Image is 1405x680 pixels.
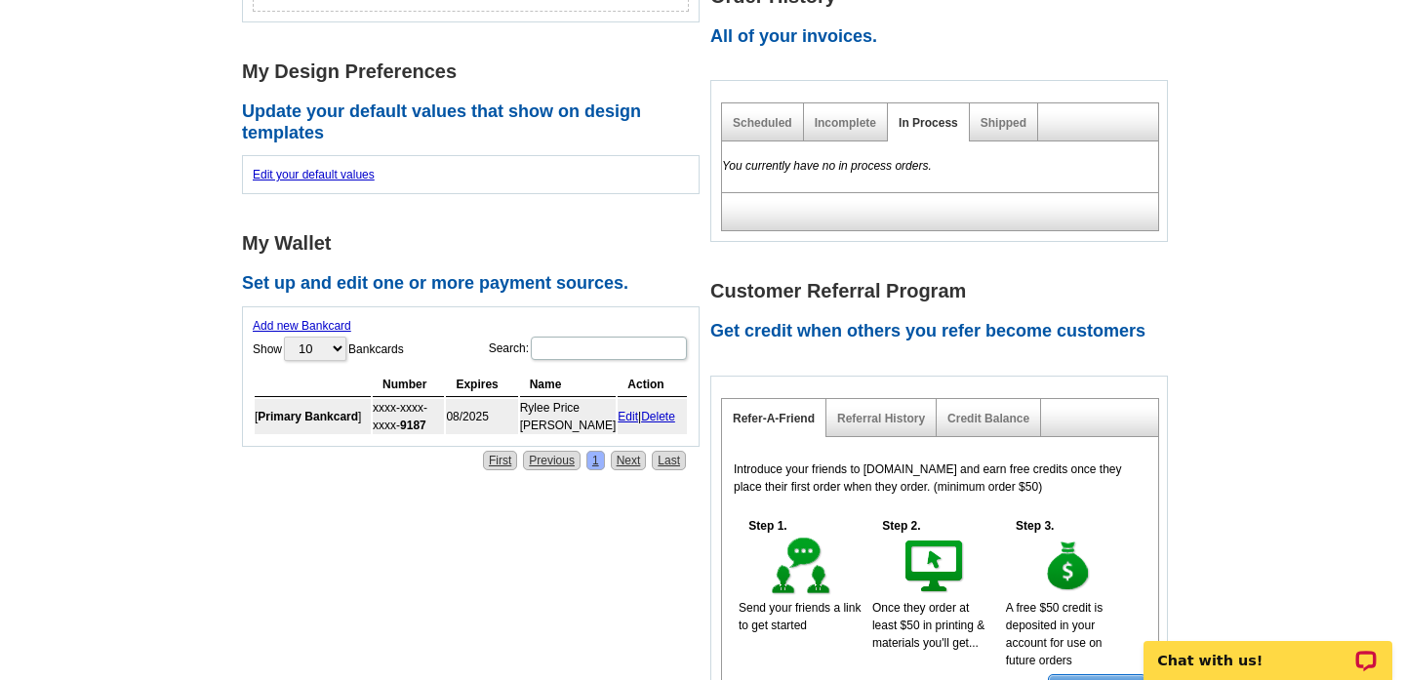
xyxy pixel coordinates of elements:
select: ShowBankcards [284,337,346,361]
h1: Customer Referral Program [710,281,1179,301]
a: Next [611,451,647,470]
iframe: LiveChat chat widget [1131,619,1405,680]
th: Number [373,373,444,397]
img: step-1.gif [768,535,835,599]
p: Introduce your friends to [DOMAIN_NAME] and earn free credits once they place their first order w... [734,460,1146,496]
img: step-3.gif [1035,535,1103,599]
td: | [618,399,687,434]
a: Previous [523,451,581,470]
h1: My Wallet [242,233,710,254]
a: Incomplete [815,116,876,130]
a: Edit your default values [253,168,375,181]
a: In Process [899,116,958,130]
span: Send your friends a link to get started [739,601,861,632]
td: xxxx-xxxx-xxxx- [373,399,444,434]
h5: Step 3. [1006,517,1064,535]
a: 1 [586,451,605,470]
input: Search: [531,337,687,360]
label: Show Bankcards [253,335,404,363]
td: Rylee Price [PERSON_NAME] [520,399,617,434]
h5: Step 2. [872,517,931,535]
th: Name [520,373,617,397]
strong: 9187 [400,419,426,432]
h2: All of your invoices. [710,26,1179,48]
h2: Update your default values that show on design templates [242,101,710,143]
img: step-2.gif [902,535,969,599]
h1: My Design Preferences [242,61,710,82]
a: Referral History [837,412,925,425]
b: Primary Bankcard [258,410,358,423]
em: You currently have no in process orders. [722,159,932,173]
a: Delete [641,410,675,423]
a: Refer-A-Friend [733,412,815,425]
h2: Get credit when others you refer become customers [710,321,1179,342]
a: Edit [618,410,638,423]
a: Add new Bankcard [253,319,351,333]
td: [ ] [255,399,371,434]
a: First [483,451,517,470]
td: 08/2025 [446,399,517,434]
span: Once they order at least $50 in printing & materials you'll get... [872,601,984,650]
h2: Set up and edit one or more payment sources. [242,273,710,295]
a: Credit Balance [947,412,1029,425]
a: Last [652,451,686,470]
th: Action [618,373,687,397]
th: Expires [446,373,517,397]
span: A free $50 credit is deposited in your account for use on future orders [1006,601,1103,667]
label: Search: [489,335,689,362]
a: Shipped [981,116,1026,130]
a: Scheduled [733,116,792,130]
h5: Step 1. [739,517,797,535]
